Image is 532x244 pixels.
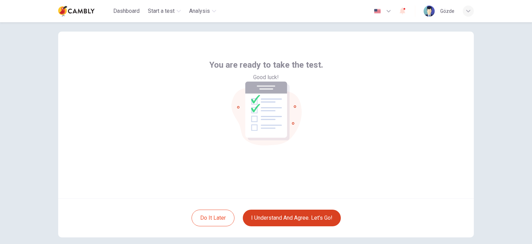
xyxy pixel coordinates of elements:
[373,9,382,14] img: en
[58,4,110,18] a: Cambly logo
[145,5,184,17] button: Start a test
[148,7,175,15] span: Start a test
[189,7,210,15] span: Analysis
[58,4,95,18] img: Cambly logo
[253,73,279,82] span: Good luck!
[209,59,323,70] span: You are ready to take the test.
[192,210,234,226] button: Do it later
[186,5,219,17] button: Analysis
[113,7,140,15] span: Dashboard
[243,210,341,226] button: I understand and agree. Let’s go!
[110,5,142,17] button: Dashboard
[440,7,454,15] div: Gözde
[424,6,435,17] img: Profile picture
